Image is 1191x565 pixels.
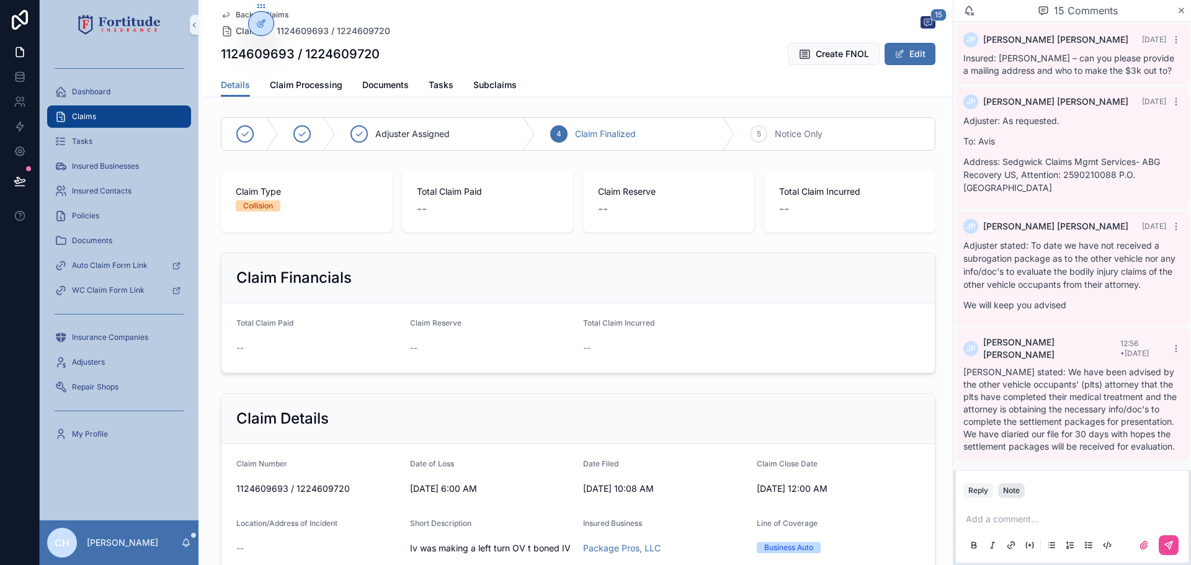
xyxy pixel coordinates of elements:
a: Repair Shops [47,376,191,398]
span: Date of Loss [410,459,454,468]
span: Notice Only [775,128,823,140]
h2: Claim Details [236,409,329,429]
a: Insured Businesses [47,155,191,177]
span: -- [779,200,789,218]
span: Claim Number [236,459,287,468]
span: -- [410,342,417,354]
p: We will keep you advised [963,298,1181,311]
span: JP [966,97,976,107]
span: -- [236,342,244,354]
span: Total Claim Incurred [583,318,654,327]
span: Insured Business [583,518,642,528]
span: [DATE] 6:00 AM [410,483,574,495]
span: Date Filed [583,459,618,468]
a: Back to Claims [221,10,288,20]
span: Repair Shops [72,382,118,392]
button: Note [998,483,1025,498]
span: Create FNOL [816,48,869,60]
span: Policies [72,211,99,221]
a: Tasks [47,130,191,153]
span: Details [221,79,250,91]
span: CH [55,535,69,550]
span: [PERSON_NAME] [PERSON_NAME] [983,220,1128,233]
button: Create FNOL [788,43,880,65]
span: [PERSON_NAME] [PERSON_NAME] [983,96,1128,108]
span: [DATE] [1142,221,1166,231]
img: App logo [78,15,161,35]
span: -- [417,200,427,218]
span: Insurance Companies [72,332,148,342]
span: [PERSON_NAME] [PERSON_NAME] [983,336,1120,361]
div: Business Auto [764,542,813,553]
a: Documents [362,74,409,99]
span: Total Claim Paid [417,185,558,198]
h2: Claim Financials [236,268,352,288]
span: Claim Finalized [575,128,636,140]
span: Auto Claim Form Link [72,260,148,270]
span: Short Description [410,518,471,528]
span: Tasks [429,79,453,91]
div: Collision [243,200,273,211]
a: Insured Contacts [47,180,191,202]
span: Adjusters [72,357,105,367]
a: Adjusters [47,351,191,373]
span: Insured Businesses [72,161,139,171]
a: Claims [47,105,191,128]
span: Location/Address of Incident [236,518,337,528]
a: Insurance Companies [47,326,191,349]
a: Claim Processing [270,74,342,99]
p: To: Avis [963,135,1181,148]
a: 1124609693 / 1224609720 [277,25,390,37]
span: Line of Coverage [757,518,818,528]
span: Package Pros, LLC [583,542,661,554]
span: Claims [236,25,264,37]
span: Documents [362,79,409,91]
span: [DATE] [1142,35,1166,44]
span: [DATE] 12:00 AM [757,483,921,495]
span: Claim Reserve [598,185,739,198]
a: Tasks [429,74,453,99]
span: -- [583,342,591,354]
a: My Profile [47,423,191,445]
span: Documents [72,236,112,246]
p: Adjuster: As requested. [963,114,1181,127]
span: 5 [757,129,761,139]
span: WC Claim Form Link [72,285,145,295]
span: 15 [930,9,947,21]
a: Dashboard [47,81,191,103]
span: Dashboard [72,87,110,97]
span: Total Claim Paid [236,318,293,327]
span: Claim Type [236,185,377,198]
span: Claims [72,112,96,122]
span: JP [966,344,976,354]
span: Claim Processing [270,79,342,91]
a: Auto Claim Form Link [47,254,191,277]
span: Claim Reserve [410,318,462,327]
span: 1124609693 / 1224609720 [236,483,400,495]
span: [PERSON_NAME] stated: We have been advised by the other vehicle occupants' (plts) attorney that t... [963,367,1177,452]
a: Subclaims [473,74,517,99]
span: Subclaims [473,79,517,91]
span: [DATE] 10:08 AM [583,483,747,495]
span: -- [236,542,244,554]
div: Note [1003,486,1020,496]
span: Tasks [72,136,92,146]
span: Claim Close Date [757,459,818,468]
span: My Profile [72,429,108,439]
p: Address: Sedgwick Claims Mgmt Services- ABG Recovery US, Attention: 2590210088 P.O. [GEOGRAPHIC_D... [963,155,1181,194]
span: 4 [556,129,561,139]
span: Back to Claims [236,10,288,20]
span: 15 Comments [1054,3,1118,18]
span: Iv was making a left turn OV t boned IV [410,542,574,554]
p: Adjuster stated: To date we have not received a subrogation package as to the other vehicle nor a... [963,239,1181,291]
span: [DATE] [1142,97,1166,106]
span: [PERSON_NAME] [PERSON_NAME] [983,33,1128,46]
div: scrollable content [40,50,198,461]
span: Adjuster Assigned [375,128,450,140]
button: Reply [963,483,993,498]
a: Policies [47,205,191,227]
span: Insured: [PERSON_NAME] – can you please provide a mailing address and who to make the $3k out to? [963,53,1174,76]
a: Documents [47,229,191,252]
span: JP [966,35,976,45]
span: -- [598,200,608,218]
